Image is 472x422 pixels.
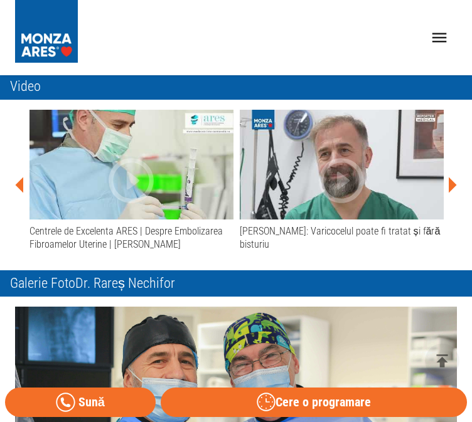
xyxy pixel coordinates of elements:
[240,110,444,256] button: [PERSON_NAME]: Varicocelul poate fi tratat și fără bisturiu
[5,388,156,417] a: Sună
[161,388,467,417] button: Cere o programare
[425,344,459,378] button: delete
[422,21,457,55] button: open drawer
[240,110,444,219] div: Dr. Rareș Nechifor: Varicocelul poate fi tratat și fără bisturiu
[29,110,233,256] button: Centrele de Excelenta ARES | Despre Embolizarea Fibroamelor Uterine | [PERSON_NAME]
[29,224,233,251] div: Centrele de Excelenta ARES | Despre Embolizarea Fibroamelor Uterine | [PERSON_NAME]
[240,224,444,251] div: [PERSON_NAME]: Varicocelul poate fi tratat și fără bisturiu
[29,110,233,219] div: Centrele de Excelenta ARES | Despre Embolizarea Fibroamelor Uterine | Dr. Rares Nechifor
